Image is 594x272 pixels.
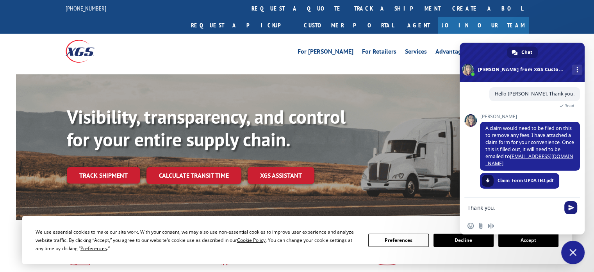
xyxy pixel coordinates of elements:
[438,17,529,34] a: Join Our Team
[485,125,574,167] span: A claim would need to be filed on this to remove any fees. I have attached a claim form for your ...
[362,49,396,57] a: For Retailers
[572,65,582,75] div: More channels
[435,49,467,57] a: Advantages
[185,17,298,34] a: Request a pickup
[22,216,572,264] div: Cookie Consent Prompt
[561,241,585,264] div: Close chat
[498,177,553,184] span: Claim-Form UPDATED.pdf
[400,17,438,34] a: Agent
[67,104,346,151] b: Visibility, transparency, and control for your entire supply chain.
[488,223,494,229] span: Audio message
[248,167,314,184] a: XGS ASSISTANT
[146,167,241,184] a: Calculate transit time
[405,49,427,57] a: Services
[495,90,574,97] span: Hello [PERSON_NAME]. Thank you.
[564,201,577,214] span: Send
[298,17,400,34] a: Customer Portal
[433,234,494,247] button: Decline
[298,49,353,57] a: For [PERSON_NAME]
[521,47,532,58] span: Chat
[368,234,428,247] button: Preferences
[498,234,558,247] button: Accept
[564,103,574,108] span: Read
[80,245,107,252] span: Preferences
[237,237,266,243] span: Cookie Policy
[467,204,560,211] textarea: Compose your message...
[36,228,359,252] div: We use essential cookies to make our site work. With your consent, we may also use non-essential ...
[66,4,106,12] a: [PHONE_NUMBER]
[485,153,573,167] a: [EMAIL_ADDRESS][DOMAIN_NAME]
[467,223,474,229] span: Insert an emoji
[67,167,140,184] a: Track shipment
[507,47,538,58] div: Chat
[478,223,484,229] span: Send a file
[480,114,580,119] span: [PERSON_NAME]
